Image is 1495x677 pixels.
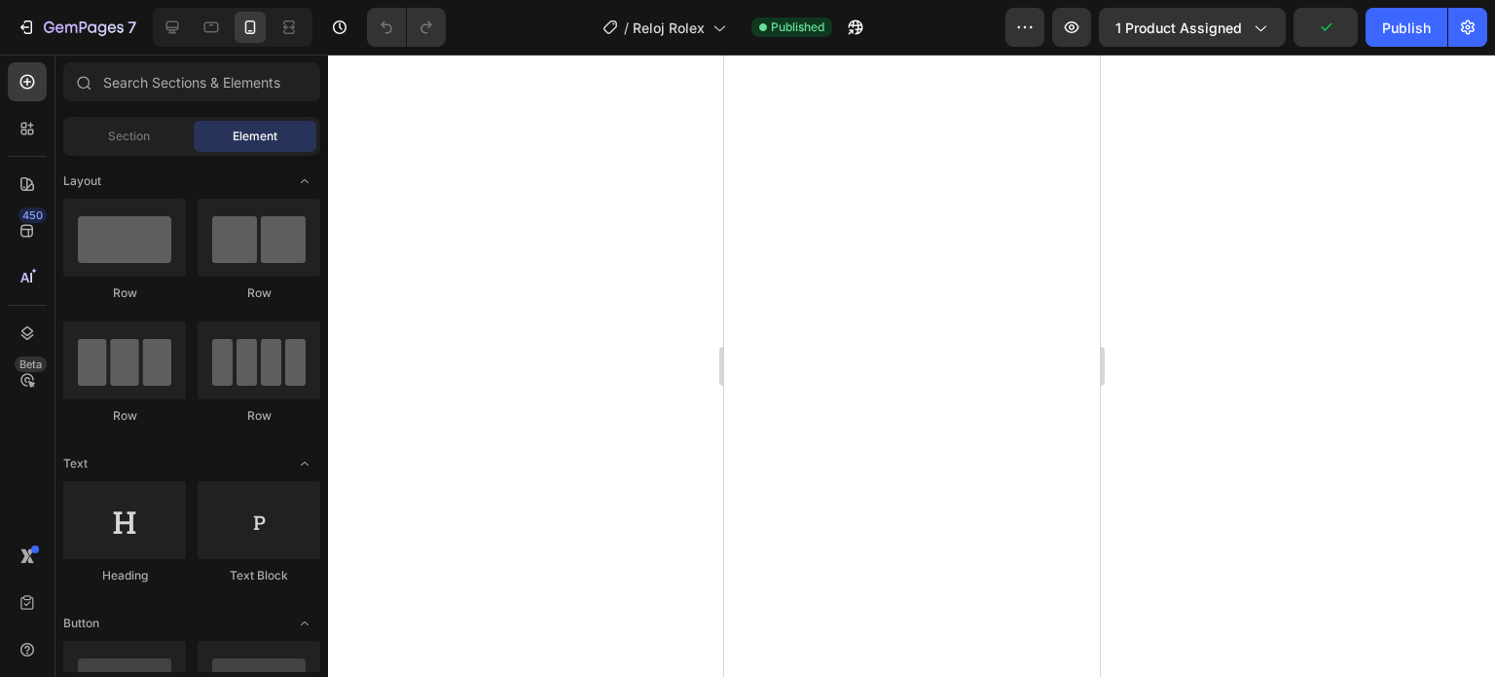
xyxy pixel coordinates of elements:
[1115,18,1242,38] span: 1 product assigned
[1366,8,1447,47] button: Publish
[63,172,101,190] span: Layout
[624,18,629,38] span: /
[63,62,320,101] input: Search Sections & Elements
[1382,18,1431,38] div: Publish
[15,357,47,372] div: Beta
[63,567,186,584] div: Heading
[128,16,136,39] p: 7
[198,407,320,425] div: Row
[233,128,277,145] span: Element
[8,8,145,47] button: 7
[1099,8,1286,47] button: 1 product assigned
[18,207,47,223] div: 450
[633,18,705,38] span: Reloj Rolex
[63,407,186,425] div: Row
[289,166,320,197] span: Toggle open
[724,55,1100,677] iframe: Design area
[63,284,186,302] div: Row
[771,19,824,36] span: Published
[63,455,88,472] span: Text
[367,8,446,47] div: Undo/Redo
[108,128,150,145] span: Section
[289,448,320,479] span: Toggle open
[198,567,320,584] div: Text Block
[63,615,99,632] span: Button
[289,608,320,639] span: Toggle open
[198,284,320,302] div: Row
